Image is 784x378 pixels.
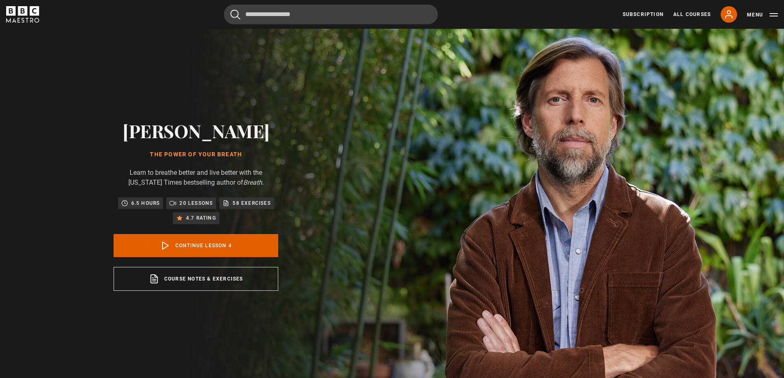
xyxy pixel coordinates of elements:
[243,179,262,186] i: Breath
[747,11,778,19] button: Toggle navigation
[673,11,711,18] a: All Courses
[131,199,160,207] p: 6.5 hours
[233,199,270,207] p: 58 exercises
[6,6,39,23] svg: BBC Maestro
[224,5,438,24] input: Search
[623,11,663,18] a: Subscription
[114,234,278,257] a: Continue lesson 4
[114,168,278,188] p: Learn to breathe better and live better with the [US_STATE] Times bestselling author of .
[186,214,216,222] p: 4.7 rating
[114,267,278,291] a: Course notes & exercises
[114,120,278,141] h2: [PERSON_NAME]
[114,151,278,158] h1: The Power of Your Breath
[179,199,213,207] p: 20 lessons
[230,9,240,20] button: Submit the search query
